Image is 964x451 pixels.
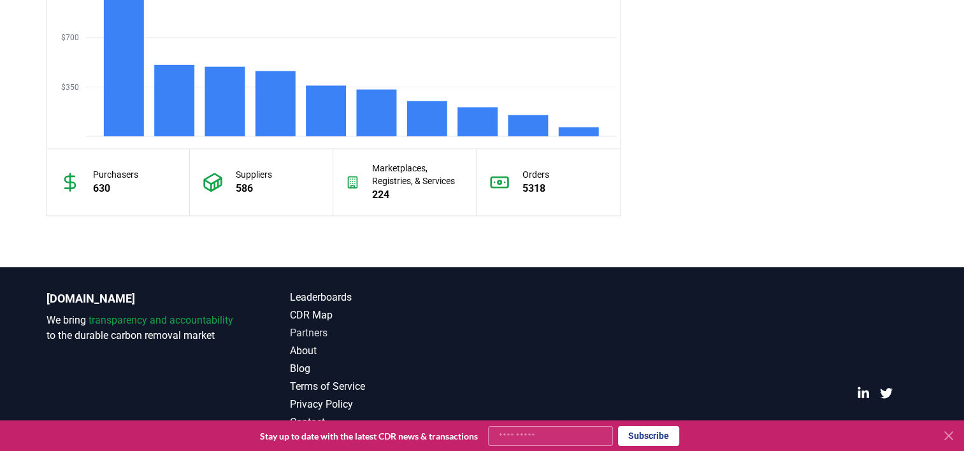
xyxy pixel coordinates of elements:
[290,415,482,430] a: Contact
[522,168,549,181] p: Orders
[290,326,482,341] a: Partners
[290,361,482,376] a: Blog
[290,397,482,412] a: Privacy Policy
[236,181,272,196] p: 586
[290,379,482,394] a: Terms of Service
[61,33,78,42] tspan: $700
[880,387,893,399] a: Twitter
[93,168,138,181] p: Purchasers
[372,187,463,203] p: 224
[522,181,549,196] p: 5318
[857,387,870,399] a: LinkedIn
[236,168,272,181] p: Suppliers
[290,290,482,305] a: Leaderboards
[93,181,138,196] p: 630
[372,162,463,187] p: Marketplaces, Registries, & Services
[47,290,239,308] p: [DOMAIN_NAME]
[290,343,482,359] a: About
[89,314,233,326] span: transparency and accountability
[61,83,78,92] tspan: $350
[290,308,482,323] a: CDR Map
[47,313,239,343] p: We bring to the durable carbon removal market
[766,420,918,430] p: © 2025 [DOMAIN_NAME]. All rights reserved.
